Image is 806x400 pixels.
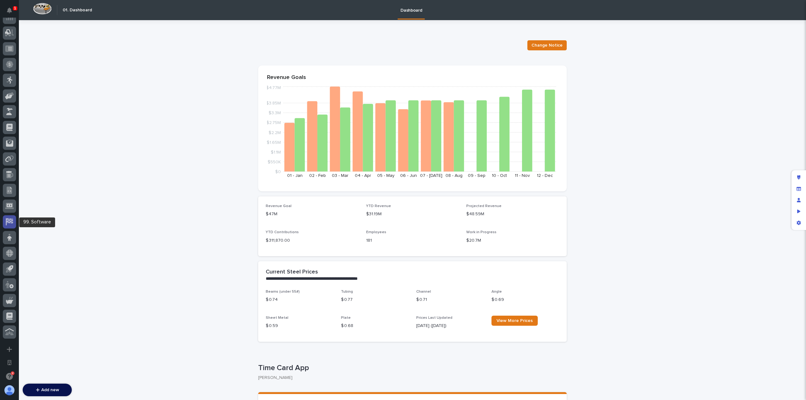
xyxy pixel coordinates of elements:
button: Notifications [3,4,16,17]
span: Projected Revenue [466,204,502,208]
p: $ 311,870.00 [266,237,359,244]
tspan: $3.3M [269,111,281,115]
p: $47M [266,211,359,217]
span: • [52,107,54,112]
span: [DATE] [56,107,69,112]
span: Angle [491,290,502,294]
img: Workspace Logo [33,3,52,14]
text: 09 - Sep [468,173,485,178]
div: 🔗 [39,134,44,139]
span: Prices Last Updated [416,316,452,320]
text: 11 - Nov [515,173,530,178]
div: Edit layout [793,172,804,183]
tspan: $2.75M [266,121,281,125]
a: 🔗Onboarding Call [37,131,83,142]
span: YTD Contributions [266,230,299,234]
span: Pylon [63,149,76,154]
div: Manage users [793,194,804,206]
img: Brittany [6,101,16,111]
a: 📖Help Docs [4,131,37,142]
text: 02 - Feb [309,173,326,178]
tspan: $550K [268,160,281,164]
tspan: $1.65M [267,140,281,144]
div: App settings [793,217,804,228]
p: $ 0.74 [266,296,333,303]
span: Work in Progress [466,230,497,234]
text: 04 - Apr [355,173,371,178]
p: Time Card App [258,363,564,373]
h2: 01. Dashboard [63,8,92,13]
span: Employees [366,230,386,234]
span: Tubing [341,290,353,294]
span: Help Docs [13,133,34,140]
p: $ 0.71 [416,296,484,303]
span: Revenue Goal [266,204,292,208]
tspan: $4.77M [266,86,281,90]
button: users-avatar [3,384,16,397]
text: 05 - May [377,173,394,178]
p: How can we help? [6,35,115,45]
button: Open support chat [3,370,16,383]
text: 06 - Jun [400,173,417,178]
div: 📖 [6,134,11,139]
p: Revenue Goals [267,74,558,81]
div: Preview as [793,206,804,217]
span: YTD Revenue [366,204,391,208]
p: $31.19M [366,211,459,217]
p: Welcome 👋 [6,25,115,35]
p: $ 0.69 [491,296,559,303]
text: 01 - Jan [287,173,303,178]
span: Channel [416,290,431,294]
span: Sheet Metal [266,316,288,320]
p: [DATE] ([DATE]) [416,323,484,329]
span: Beams (under 55#) [266,290,300,294]
span: Plate [341,316,351,320]
div: We're offline, we will be back soon! [21,76,88,81]
a: Powered byPylon [44,149,76,154]
div: Notifications1 [8,8,16,18]
div: Manage fields and data [793,183,804,194]
span: Change Notice [531,42,563,48]
tspan: $3.85M [266,101,281,105]
h2: Current Steel Prices [266,269,318,276]
p: $ 0.68 [341,323,409,329]
text: 07 - [DATE] [420,173,442,178]
button: Change Notice [527,40,567,50]
button: See all [98,90,115,98]
text: 03 - Mar [332,173,349,178]
p: $ 0.59 [266,323,333,329]
p: 1 [14,6,16,10]
text: 12 - Dec [537,173,553,178]
span: Onboarding Call [46,133,80,140]
p: 181 [366,237,459,244]
div: Start new chat [21,70,103,76]
button: Add new [23,384,72,396]
button: Start new chat [107,72,115,79]
button: Add a new app... [3,343,16,356]
img: Stacker [6,6,19,19]
p: $ 0.77 [341,296,409,303]
div: 2 [11,371,14,375]
span: [PERSON_NAME] [20,107,51,112]
tspan: $2.2M [269,130,281,135]
span: View More Prices [497,318,533,323]
tspan: $1.1M [271,150,281,154]
p: $20.7M [466,237,559,244]
a: View More Prices [491,316,538,326]
img: 1736555164131-43832dd5-751b-4058-ba23-39d91318e5a0 [6,70,18,81]
img: 1736555164131-43832dd5-751b-4058-ba23-39d91318e5a0 [13,108,18,113]
button: Open workspace settings [3,356,16,369]
p: [PERSON_NAME] [258,375,562,380]
text: 10 - Oct [492,173,507,178]
text: 08 - Aug [446,173,463,178]
tspan: $0 [275,170,281,174]
p: $48.59M [466,211,559,217]
div: Past conversations [6,92,42,97]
